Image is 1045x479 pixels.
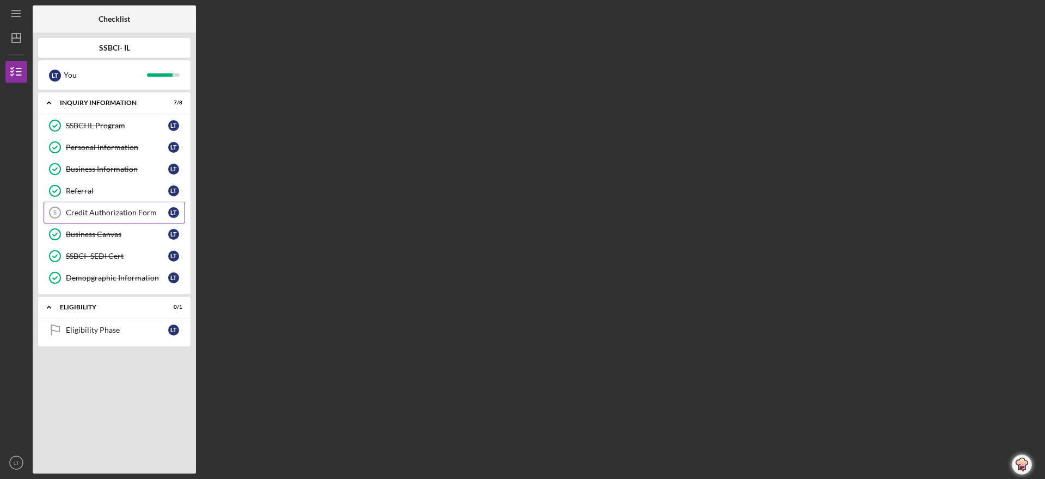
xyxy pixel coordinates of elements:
div: L T [168,185,179,196]
b: SSBCI- IL [99,43,130,52]
div: L T [168,142,179,153]
div: Referral [66,186,168,195]
b: Checklist [99,15,130,23]
a: 5Credit Authorization FormLT [44,202,185,223]
a: ReferralLT [44,180,185,202]
a: SSBCI IL ProgramLT [44,115,185,136]
div: 7 / 8 [163,99,182,106]
div: Demopgraphic Information [66,273,168,282]
button: LT [5,452,27,474]
div: Eligibility [60,304,155,310]
div: SSBCI IL Program [66,121,168,130]
tspan: 5 [53,209,57,216]
div: Business Information [66,165,168,173]
div: Eligibility Phase [66,326,168,334]
div: 0 / 1 [163,304,182,310]
a: Eligibility PhaseLT [44,319,185,341]
div: L T [168,164,179,175]
div: L T [168,325,179,335]
a: Demopgraphic InformationLT [44,267,185,289]
div: L T [168,251,179,262]
a: SSBCI- SEDI CertLT [44,245,185,267]
div: L T [168,272,179,283]
div: L T [168,229,179,240]
text: LT [14,460,20,466]
a: Business CanvasLT [44,223,185,245]
div: Credit Authorization Form [66,208,168,217]
a: Personal InformationLT [44,136,185,158]
div: SSBCI- SEDI Cert [66,252,168,260]
div: Personal Information [66,143,168,152]
div: Business Canvas [66,230,168,239]
div: Inquiry Information [60,99,155,106]
div: L T [49,70,61,82]
div: L T [168,207,179,218]
div: L T [168,120,179,131]
a: Business InformationLT [44,158,185,180]
div: You [64,66,147,84]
